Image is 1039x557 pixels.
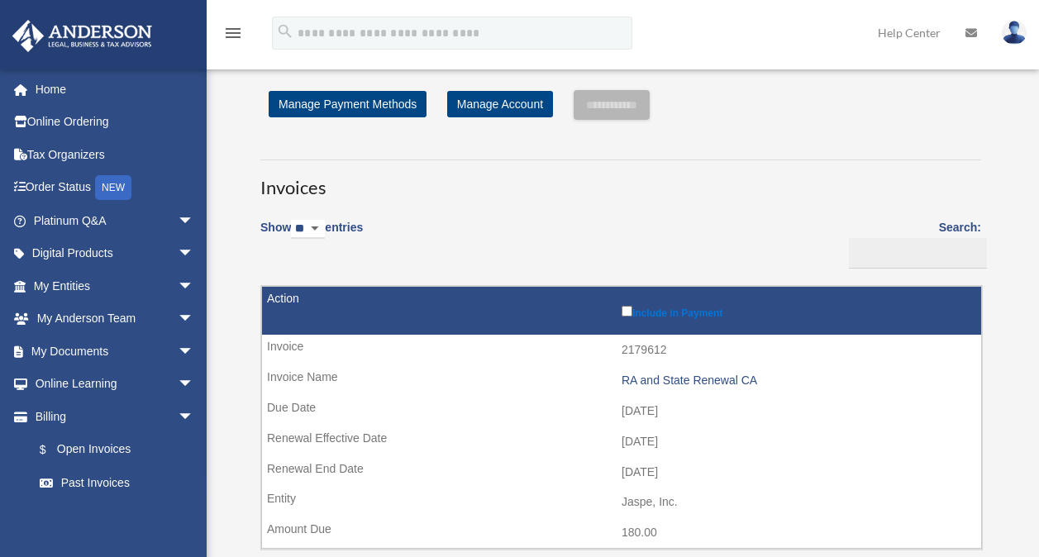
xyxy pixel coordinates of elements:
a: Billingarrow_drop_down [12,400,211,433]
i: search [276,22,294,40]
td: [DATE] [262,396,981,427]
a: My Documentsarrow_drop_down [12,335,219,368]
a: Online Learningarrow_drop_down [12,368,219,401]
a: Platinum Q&Aarrow_drop_down [12,204,219,237]
i: menu [223,23,243,43]
label: Show entries [260,217,363,255]
td: Jaspe, Inc. [262,487,981,518]
span: arrow_drop_down [178,204,211,238]
span: arrow_drop_down [178,302,211,336]
span: arrow_drop_down [178,335,211,369]
select: Showentries [291,220,325,239]
a: My Anderson Teamarrow_drop_down [12,302,219,336]
span: $ [49,440,57,460]
img: Anderson Advisors Platinum Portal [7,20,157,52]
a: Manage Account [447,91,553,117]
a: Digital Productsarrow_drop_down [12,237,219,270]
a: Past Invoices [23,466,211,499]
a: Manage Payment Methods [269,91,427,117]
a: Manage Payments [23,499,211,532]
span: arrow_drop_down [178,269,211,303]
a: $Open Invoices [23,433,203,467]
span: arrow_drop_down [178,237,211,271]
label: Include in Payment [622,302,973,319]
a: Home [12,73,219,106]
td: [DATE] [262,426,981,458]
input: Search: [849,238,987,269]
td: 2179612 [262,335,981,366]
span: arrow_drop_down [178,400,211,434]
a: My Entitiesarrow_drop_down [12,269,219,302]
td: 180.00 [262,517,981,549]
img: User Pic [1002,21,1027,45]
a: Order StatusNEW [12,171,219,205]
div: NEW [95,175,131,200]
td: [DATE] [262,457,981,488]
a: menu [223,29,243,43]
label: Search: [843,217,981,269]
input: Include in Payment [622,306,632,317]
h3: Invoices [260,159,981,201]
a: Tax Organizers [12,138,219,171]
div: RA and State Renewal CA [622,374,973,388]
a: Online Ordering [12,106,219,139]
span: arrow_drop_down [178,368,211,402]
